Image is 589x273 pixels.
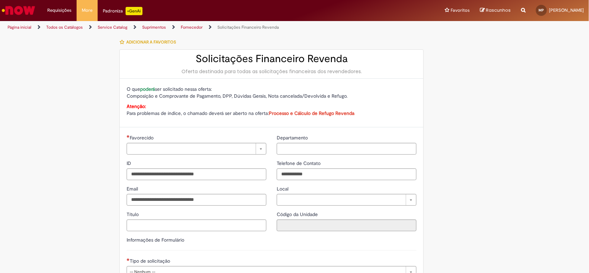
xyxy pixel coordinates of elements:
p: +GenAi [126,7,143,15]
span: Adicionar a Favoritos [126,39,176,45]
span: Necessários - Favorecido [130,135,155,141]
div: Oferta destinada para todas as solicitações financeiras dos revendedores. [127,68,416,75]
input: Telefone de Contato [277,168,416,180]
input: Título [127,220,266,231]
label: Informações de Formulário [127,237,184,243]
span: Necessários [127,135,130,138]
span: Favoritos [451,7,470,14]
span: MP [539,8,544,12]
span: More [82,7,92,14]
a: Página inicial [8,25,31,30]
div: Padroniza [103,7,143,15]
span: Telefone de Contato [277,160,322,166]
span: Local [277,186,290,192]
button: Adicionar a Favoritos [119,35,180,49]
ul: Trilhas de página [5,21,387,34]
h2: Solicitações Financeiro Revenda [127,53,416,65]
input: Departamento [277,143,416,155]
a: Rascunhos [480,7,511,14]
span: Rascunhos [486,7,511,13]
p: Para problemas de índice, o chamado deverá ser aberto na oferta: [127,103,416,117]
a: Service Catalog [98,25,127,30]
span: Email [127,186,139,192]
a: Limpar campo Local [277,194,416,206]
span: [PERSON_NAME] [549,7,584,13]
strong: Atenção: [127,103,146,109]
span: Somente leitura - Código da Unidade [277,211,319,217]
span: Tipo de solicitação [130,258,171,264]
a: Suprimentos [142,25,166,30]
span: Departamento [277,135,309,141]
img: ServiceNow [1,3,36,17]
span: ID [127,160,132,166]
span: Título [127,211,140,217]
input: Código da Unidade [277,220,416,231]
a: Limpar campo Favorecido [127,143,266,155]
a: Solicitações Financeiro Revenda [217,25,279,30]
span: Requisições [47,7,71,14]
p: O que ser solicitado nessa oferta: Composição e Comprovante de Pagamento, DPP, Dúvidas Gerais, No... [127,86,416,99]
input: Email [127,194,266,206]
strong: poderá [140,86,155,92]
input: ID [127,168,266,180]
a: Fornecedor [181,25,203,30]
a: Todos os Catálogos [46,25,83,30]
span: Necessários [127,258,130,261]
label: Somente leitura - Código da Unidade [277,211,319,218]
a: Processo e Cálculo de Refugo Revenda [269,110,354,116]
